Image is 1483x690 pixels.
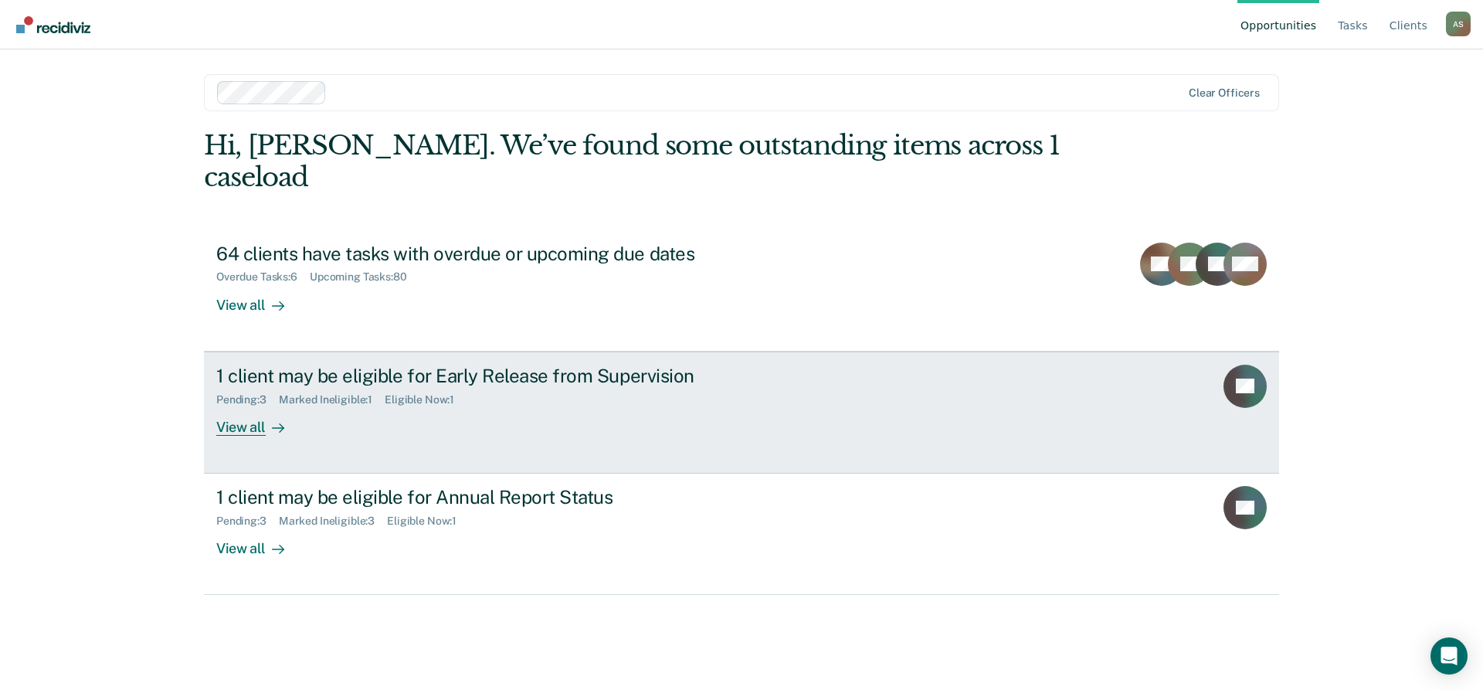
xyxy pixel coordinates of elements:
a: 1 client may be eligible for Annual Report StatusPending:3Marked Ineligible:3Eligible Now:1View all [204,474,1279,595]
div: View all [216,406,303,436]
div: Pending : 3 [216,515,279,528]
div: 64 clients have tasks with overdue or upcoming due dates [216,243,758,265]
div: Overdue Tasks : 6 [216,270,310,284]
a: 64 clients have tasks with overdue or upcoming due datesOverdue Tasks:6Upcoming Tasks:80View all [204,230,1279,352]
div: Open Intercom Messenger [1430,637,1468,675]
div: Marked Ineligible : 1 [279,393,385,406]
div: Hi, [PERSON_NAME]. We’ve found some outstanding items across 1 caseload [204,130,1064,193]
img: Recidiviz [16,16,90,33]
div: A S [1446,12,1471,36]
div: View all [216,284,303,314]
div: 1 client may be eligible for Annual Report Status [216,486,758,508]
div: Upcoming Tasks : 80 [310,270,419,284]
div: View all [216,528,303,558]
div: 1 client may be eligible for Early Release from Supervision [216,365,758,387]
a: 1 client may be eligible for Early Release from SupervisionPending:3Marked Ineligible:1Eligible N... [204,352,1279,474]
button: Profile dropdown button [1446,12,1471,36]
div: Pending : 3 [216,393,279,406]
div: Marked Ineligible : 3 [279,515,387,528]
div: Clear officers [1189,87,1260,100]
div: Eligible Now : 1 [385,393,467,406]
div: Eligible Now : 1 [387,515,469,528]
